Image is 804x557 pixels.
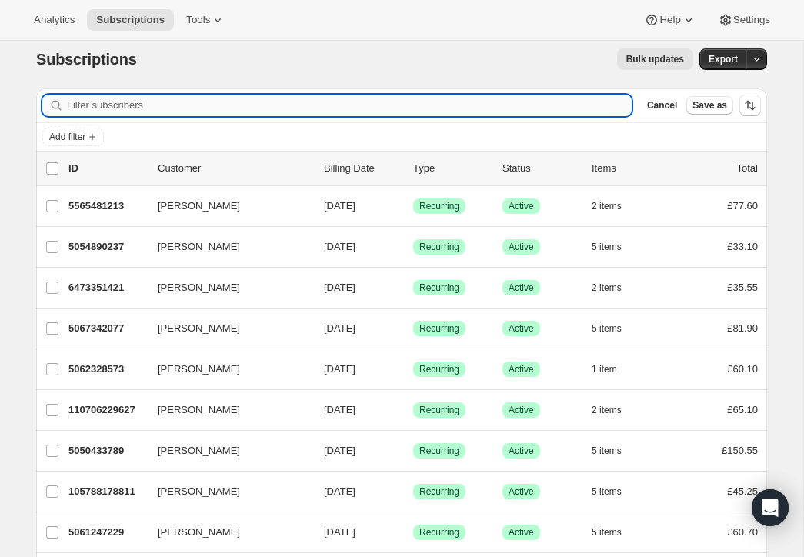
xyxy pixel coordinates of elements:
span: Save as [692,99,727,112]
span: Subscriptions [36,51,137,68]
span: Help [659,14,680,26]
p: 5061247229 [68,525,145,540]
span: £77.60 [727,200,758,212]
span: 2 items [592,282,622,294]
p: Billing Date [324,161,401,176]
p: 110706229627 [68,402,145,418]
span: [DATE] [324,363,355,375]
span: Export [709,53,738,65]
span: Active [509,200,534,212]
div: 5565481213[PERSON_NAME][DATE]SuccessRecurringSuccessActive2 items£77.60 [68,195,758,217]
p: 5054890237 [68,239,145,255]
span: [PERSON_NAME] [158,525,240,540]
span: Active [509,322,534,335]
span: Active [509,241,534,253]
span: [DATE] [324,241,355,252]
span: Active [509,526,534,539]
span: [PERSON_NAME] [158,362,240,377]
p: 6473351421 [68,280,145,295]
span: [PERSON_NAME] [158,443,240,459]
span: Recurring [419,526,459,539]
button: Export [699,48,747,70]
button: Settings [709,9,779,31]
span: 5 items [592,322,622,335]
p: Status [502,161,579,176]
button: 5 items [592,522,639,543]
span: [DATE] [324,322,355,334]
button: 5 items [592,318,639,339]
span: £81.90 [727,322,758,334]
span: Active [509,363,534,375]
p: 5565481213 [68,198,145,214]
button: Analytics [25,9,84,31]
button: [PERSON_NAME] [148,357,302,382]
button: [PERSON_NAME] [148,520,302,545]
span: Recurring [419,282,459,294]
span: Active [509,485,534,498]
span: Recurring [419,241,459,253]
span: 2 items [592,404,622,416]
p: Customer [158,161,312,176]
span: Recurring [419,363,459,375]
span: Cancel [647,99,677,112]
span: £60.10 [727,363,758,375]
span: [PERSON_NAME] [158,198,240,214]
button: [PERSON_NAME] [148,439,302,463]
span: Active [509,404,534,416]
button: 2 items [592,399,639,421]
button: [PERSON_NAME] [148,235,302,259]
span: Recurring [419,322,459,335]
div: 5050433789[PERSON_NAME][DATE]SuccessRecurringSuccessActive5 items£150.55 [68,440,758,462]
button: Save as [686,96,733,115]
button: Add filter [42,128,104,146]
span: £35.55 [727,282,758,293]
span: Subscriptions [96,14,165,26]
div: 105788178811[PERSON_NAME][DATE]SuccessRecurringSuccessActive5 items£45.25 [68,481,758,502]
div: IDCustomerBilling DateTypeStatusItemsTotal [68,161,758,176]
span: Active [509,445,534,457]
span: Recurring [419,445,459,457]
span: 5 items [592,445,622,457]
p: 5067342077 [68,321,145,336]
div: 110706229627[PERSON_NAME][DATE]SuccessRecurringSuccessActive2 items£65.10 [68,399,758,421]
button: [PERSON_NAME] [148,479,302,504]
span: Recurring [419,200,459,212]
button: Cancel [641,96,683,115]
button: 1 item [592,359,634,380]
span: £45.25 [727,485,758,497]
span: Tools [186,14,210,26]
button: 2 items [592,277,639,299]
button: Subscriptions [87,9,174,31]
p: 105788178811 [68,484,145,499]
span: [PERSON_NAME] [158,402,240,418]
button: Tools [177,9,235,31]
p: ID [68,161,145,176]
span: Add filter [49,131,85,143]
span: [PERSON_NAME] [158,321,240,336]
div: Items [592,161,669,176]
span: [DATE] [324,200,355,212]
span: 5 items [592,485,622,498]
div: 5061247229[PERSON_NAME][DATE]SuccessRecurringSuccessActive5 items£60.70 [68,522,758,543]
span: Settings [733,14,770,26]
div: 5062328573[PERSON_NAME][DATE]SuccessRecurringSuccessActive1 item£60.10 [68,359,758,380]
span: Active [509,282,534,294]
span: 1 item [592,363,617,375]
span: [PERSON_NAME] [158,280,240,295]
span: Recurring [419,404,459,416]
p: 5062328573 [68,362,145,377]
button: Bulk updates [617,48,693,70]
button: Sort the results [739,95,761,116]
span: 5 items [592,241,622,253]
span: £150.55 [722,445,758,456]
span: [PERSON_NAME] [158,484,240,499]
span: [DATE] [324,404,355,415]
span: Recurring [419,485,459,498]
span: 2 items [592,200,622,212]
button: Help [635,9,705,31]
span: [DATE] [324,526,355,538]
div: Open Intercom Messenger [752,489,789,526]
span: 5 items [592,526,622,539]
div: 6473351421[PERSON_NAME][DATE]SuccessRecurringSuccessActive2 items£35.55 [68,277,758,299]
button: [PERSON_NAME] [148,398,302,422]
